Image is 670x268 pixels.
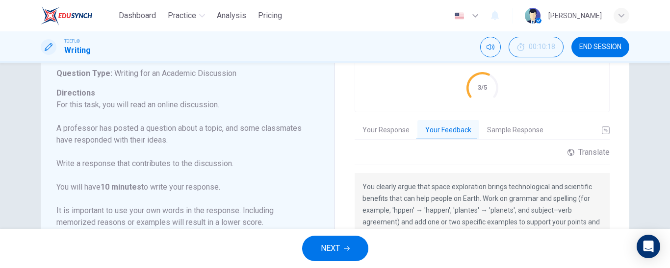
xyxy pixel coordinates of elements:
img: EduSynch logo [41,6,92,25]
img: en [453,12,465,20]
h6: Question Type : [56,68,307,79]
button: Dashboard [115,7,160,24]
span: Practice [168,10,196,22]
button: Pricing [254,7,286,24]
img: Profile picture [525,8,541,24]
span: Writing for an Academic Discussion [112,69,236,78]
div: [PERSON_NAME] [548,10,602,22]
span: Analysis [217,10,246,22]
button: Your Feedback [417,120,479,141]
span: Dashboard [119,10,156,22]
span: NEXT [321,242,340,255]
button: END SESSION [571,37,629,57]
p: For this task, you will read an online discussion. A professor has posted a question about a topi... [56,99,307,228]
button: Analysis [213,7,250,24]
button: Your Response [355,120,417,141]
span: TOEFL® [64,38,80,45]
button: Practice [164,7,209,24]
button: Sample Response [479,120,551,141]
button: NEXT [302,236,368,261]
b: 10 minutes [101,182,141,192]
div: Translate [567,147,610,157]
p: You clearly argue that space exploration brings technological and scientific benefits that can he... [362,181,602,240]
span: END SESSION [579,43,621,51]
div: basic tabs example [355,120,610,141]
h6: Directions [56,87,307,240]
div: Hide [509,37,564,57]
div: Open Intercom Messenger [637,235,660,258]
button: 00:10:18 [509,37,564,57]
div: Mute [480,37,501,57]
h1: Writing [64,45,91,56]
text: 3/5 [478,84,487,91]
span: Pricing [258,10,282,22]
a: EduSynch logo [41,6,115,25]
span: 00:10:18 [529,43,555,51]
